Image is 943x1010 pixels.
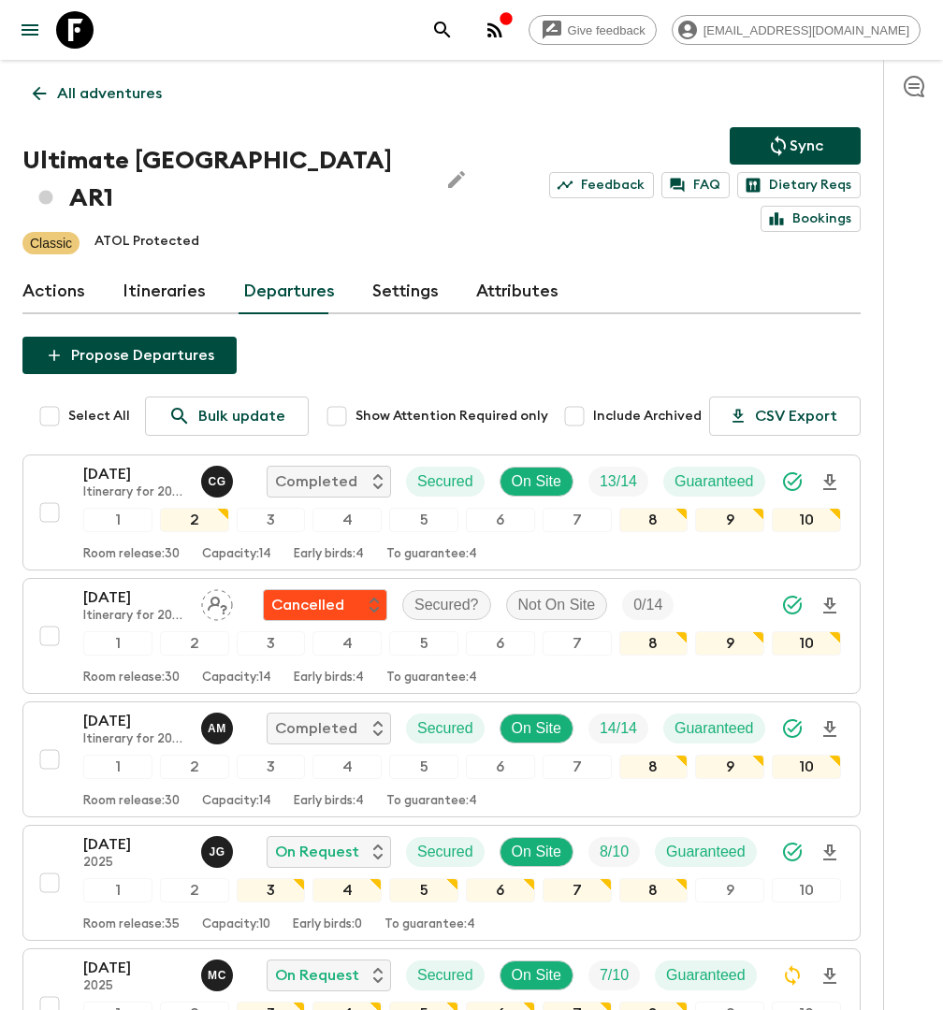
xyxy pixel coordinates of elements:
[202,671,271,685] p: Capacity: 14
[11,11,49,49] button: menu
[384,917,475,932] p: To guarantee: 4
[22,701,861,817] button: [DATE]Itinerary for 2023 & AR1_[DATE] + AR1_[DATE] (DO NOT USE AFTER AR1_[DATE]) (old)Alejandro M...
[83,878,152,902] div: 1
[819,718,841,741] svg: Download Onboarding
[22,337,237,374] button: Propose Departures
[83,794,180,809] p: Room release: 30
[68,407,130,426] span: Select All
[772,508,841,532] div: 10
[202,547,271,562] p: Capacity: 14
[83,710,186,732] p: [DATE]
[666,964,746,987] p: Guaranteed
[512,841,561,863] p: On Site
[588,714,648,743] div: Trip Fill
[83,586,186,609] p: [DATE]
[695,508,764,532] div: 9
[83,979,186,994] p: 2025
[672,15,921,45] div: [EMAIL_ADDRESS][DOMAIN_NAME]
[386,794,477,809] p: To guarantee: 4
[695,631,764,656] div: 9
[312,508,382,532] div: 4
[271,594,344,616] p: Cancelled
[619,878,689,902] div: 8
[417,841,473,863] p: Secured
[588,837,640,867] div: Trip Fill
[529,15,657,45] a: Give feedback
[83,833,186,856] p: [DATE]
[438,142,475,217] button: Edit Adventure Title
[543,631,612,656] div: 7
[695,755,764,779] div: 9
[588,467,648,497] div: Trip Fill
[201,836,237,868] button: JG
[543,878,612,902] div: 7
[160,755,229,779] div: 2
[294,547,364,562] p: Early birds: 4
[417,470,473,493] p: Secured
[633,594,662,616] p: 0 / 14
[600,841,629,863] p: 8 / 10
[83,631,152,656] div: 1
[83,547,180,562] p: Room release: 30
[402,590,491,620] div: Secured?
[588,960,640,990] div: Trip Fill
[500,467,573,497] div: On Site
[312,755,382,779] div: 4
[512,470,561,493] p: On Site
[417,964,473,987] p: Secured
[209,844,225,859] p: J G
[406,467,485,497] div: Secured
[693,23,920,37] span: [EMAIL_ADDRESS][DOMAIN_NAME]
[94,232,199,254] p: ATOL Protected
[83,508,152,532] div: 1
[543,755,612,779] div: 7
[263,589,387,621] div: Flash Pack cancellation
[202,794,271,809] p: Capacity: 14
[619,631,689,656] div: 8
[772,755,841,779] div: 10
[781,841,804,863] svg: Synced Successfully
[600,717,637,740] p: 14 / 14
[466,508,535,532] div: 6
[237,631,306,656] div: 3
[819,965,841,988] svg: Download Onboarding
[666,841,746,863] p: Guaranteed
[201,965,237,980] span: Mariano Cenzano
[730,127,861,165] button: Sync adventure departures to the booking engine
[160,631,229,656] div: 2
[790,135,823,157] p: Sync
[781,470,804,493] svg: Synced Successfully
[619,508,689,532] div: 8
[312,631,382,656] div: 4
[500,714,573,743] div: On Site
[312,878,382,902] div: 4
[466,631,535,656] div: 6
[512,717,561,740] p: On Site
[506,590,608,620] div: Not On Site
[83,671,180,685] p: Room release: 30
[22,825,861,941] button: [DATE]2025Jessica GiachelloOn RequestSecuredOn SiteTrip FillGuaranteed12345678910Room release:35C...
[237,755,306,779] div: 3
[22,578,861,694] button: [DATE]Itinerary for 2023 & AR1_[DATE] + AR1_[DATE] (DO NOT USE AFTER AR1_[DATE]) (old)Assign pack...
[543,508,612,532] div: 7
[202,917,270,932] p: Capacity: 10
[22,75,172,112] a: All adventures
[22,142,423,217] h1: Ultimate [GEOGRAPHIC_DATA] AR1
[424,11,461,49] button: search adventures
[83,609,186,624] p: Itinerary for 2023 & AR1_[DATE] + AR1_[DATE] (DO NOT USE AFTER AR1_[DATE]) (old)
[243,269,335,314] a: Departures
[83,957,186,979] p: [DATE]
[83,755,152,779] div: 1
[737,172,861,198] a: Dietary Reqs
[83,856,186,871] p: 2025
[500,960,573,990] div: On Site
[145,397,309,436] a: Bulk update
[83,732,186,747] p: Itinerary for 2023 & AR1_[DATE] + AR1_[DATE] (DO NOT USE AFTER AR1_[DATE]) (old)
[123,269,206,314] a: Itineraries
[549,172,654,198] a: Feedback
[275,964,359,987] p: On Request
[201,595,233,610] span: Assign pack leader
[512,964,561,987] p: On Site
[406,837,485,867] div: Secured
[83,485,186,500] p: Itinerary for 2023 & AR1_[DATE] + AR1_[DATE] (DO NOT USE AFTER AR1_[DATE]) (old)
